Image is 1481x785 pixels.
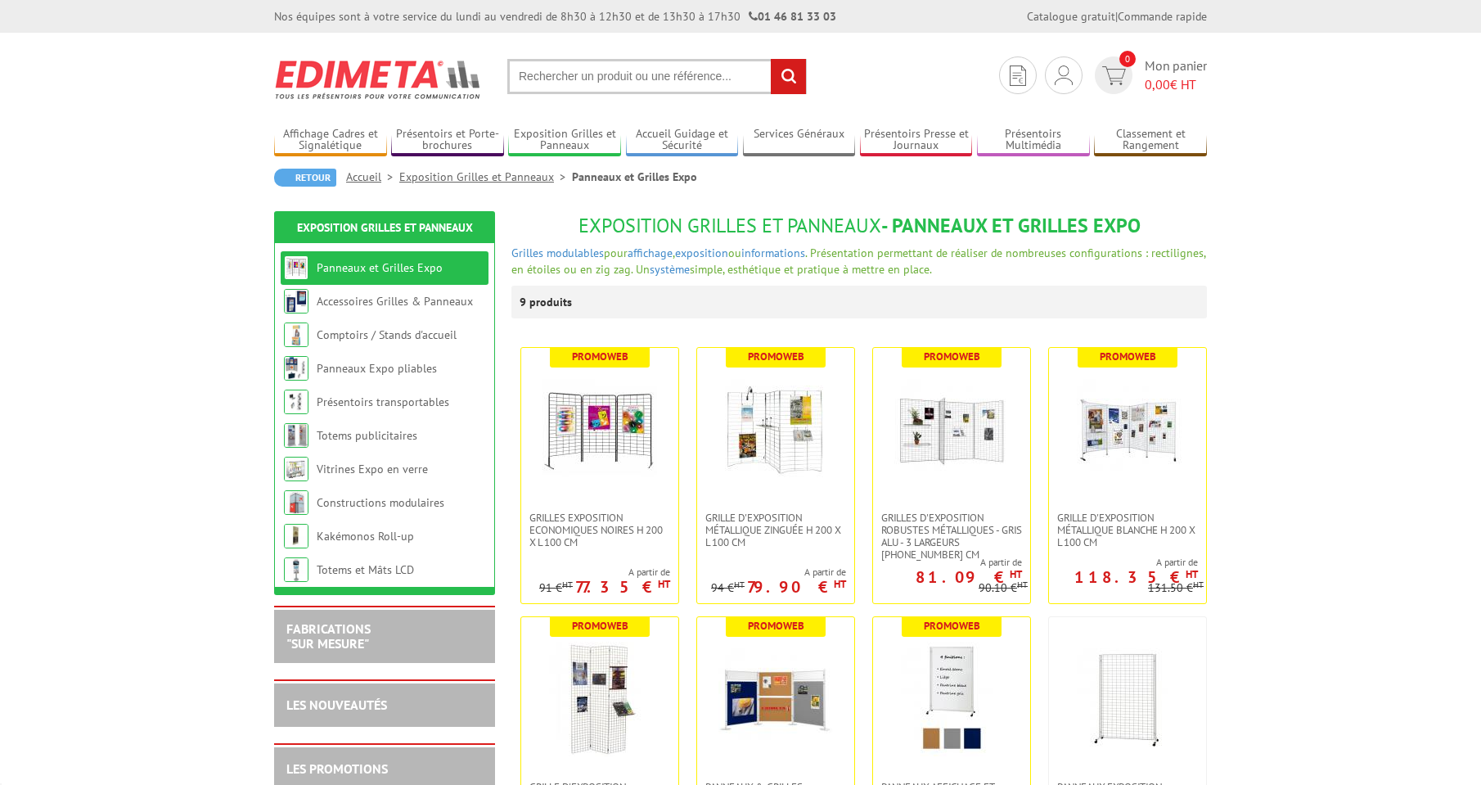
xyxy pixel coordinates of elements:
a: Grilles d'exposition robustes métalliques - gris alu - 3 largeurs [PHONE_NUMBER] cm [873,512,1030,561]
a: Grilles [511,246,543,260]
p: 131.50 € [1148,582,1204,594]
strong: 01 46 81 33 03 [749,9,836,24]
p: 77.35 € [575,582,670,592]
p: 91 € [539,582,573,594]
a: Grilles Exposition Economiques Noires H 200 x L 100 cm [521,512,678,548]
a: Présentoirs Multimédia [977,127,1090,154]
span: Grille d'exposition métallique blanche H 200 x L 100 cm [1057,512,1198,548]
b: Promoweb [572,619,628,633]
sup: HT [1017,579,1028,590]
img: Grille d'exposition métallique blanche H 200 x L 100 cm [1070,372,1185,487]
b: Promoweb [572,350,628,363]
span: Grille d'exposition métallique Zinguée H 200 x L 100 cm [705,512,846,548]
img: Edimeta [274,49,483,110]
a: devis rapide 0 Mon panier 0,00€ HT [1091,56,1207,94]
a: Accueil [346,169,399,184]
a: affichage [628,246,673,260]
p: 79.90 € [747,582,846,592]
b: Promoweb [924,350,980,363]
a: Commande rapide [1118,9,1207,24]
img: Panneaux et Grilles Expo [284,255,308,280]
span: 0 [1119,51,1136,67]
sup: HT [562,579,573,590]
span: A partir de [1049,556,1198,569]
a: Kakémonos Roll-up [317,529,414,544]
a: Vitrines Expo en verre [317,462,428,476]
a: Exposition Grilles et Panneaux [297,220,473,235]
sup: HT [658,577,670,591]
span: A partir de [539,566,670,579]
sup: HT [1010,567,1022,581]
span: pour , ou . Présentation permettant de réaliser de nombreuses configurations : rectilignes, en ét... [511,246,1205,277]
p: 94 € [711,582,745,594]
img: Constructions modulaires [284,490,308,515]
a: LES PROMOTIONS [286,760,388,777]
b: Promoweb [1100,350,1156,363]
img: Grille d'exposition métallique Zinguée H 200 x L 100 cm [718,372,833,487]
b: Promoweb [748,350,804,363]
img: Totems et Mâts LCD [284,557,308,582]
img: Kakémonos Roll-up [284,524,308,548]
a: Présentoirs et Porte-brochures [391,127,504,154]
p: 118.35 € [1074,572,1198,582]
img: devis rapide [1010,65,1026,86]
a: Affichage Cadres et Signalétique [274,127,387,154]
img: Comptoirs / Stands d'accueil [284,323,308,347]
img: Présentoirs transportables [284,390,308,414]
sup: HT [834,577,846,591]
input: Rechercher un produit ou une référence... [507,59,807,94]
img: devis rapide [1055,65,1073,85]
a: modulables [547,246,604,260]
b: Promoweb [924,619,980,633]
sup: HT [1193,579,1204,590]
span: Grilles d'exposition robustes métalliques - gris alu - 3 largeurs [PHONE_NUMBER] cm [881,512,1022,561]
a: Panneaux et Grilles Expo [317,260,443,275]
a: Accueil Guidage et Sécurité [626,127,739,154]
img: devis rapide [1102,66,1126,85]
a: Services Généraux [743,127,856,154]
sup: HT [734,579,745,590]
a: Grille d'exposition métallique Zinguée H 200 x L 100 cm [697,512,854,548]
a: Exposition Grilles et Panneaux [508,127,621,154]
span: A partir de [711,566,846,579]
a: Totems publicitaires [317,428,417,443]
a: Présentoirs Presse et Journaux [860,127,973,154]
div: | [1027,8,1207,25]
a: Retour [274,169,336,187]
input: rechercher [771,59,806,94]
div: Nos équipes sont à votre service du lundi au vendredi de 8h30 à 12h30 et de 13h30 à 17h30 [274,8,836,25]
a: Panneaux Expo pliables [317,361,437,376]
a: informations [741,246,805,260]
a: Accessoires Grilles & Panneaux [317,294,473,309]
img: Panneaux Exposition Grilles mobiles sur roulettes - gris clair [1070,642,1185,756]
a: LES NOUVEAUTÉS [286,697,387,713]
img: Accessoires Grilles & Panneaux [284,289,308,314]
b: Promoweb [748,619,804,633]
a: Catalogue gratuit [1027,9,1115,24]
span: Exposition Grilles et Panneaux [578,213,881,238]
span: Mon panier [1145,56,1207,94]
span: A partir de [873,556,1022,569]
p: 9 produits [520,286,581,318]
h1: - Panneaux et Grilles Expo [511,215,1207,237]
img: Totems publicitaires [284,423,308,448]
img: Panneaux Expo pliables [284,356,308,381]
img: Vitrines Expo en verre [284,457,308,481]
a: Totems et Mâts LCD [317,562,414,577]
img: Panneaux & Grilles modulables - liège, feutrine grise ou bleue, blanc laqué ou gris alu [718,642,833,756]
a: système [650,262,690,277]
img: Grilles Exposition Economiques Noires H 200 x L 100 cm [542,372,657,487]
span: Grilles Exposition Economiques Noires H 200 x L 100 cm [529,512,670,548]
a: Grille d'exposition métallique blanche H 200 x L 100 cm [1049,512,1206,548]
li: Panneaux et Grilles Expo [572,169,697,185]
img: Grilles d'exposition robustes métalliques - gris alu - 3 largeurs 70-100-120 cm [894,372,1009,487]
a: FABRICATIONS"Sur Mesure" [286,620,371,652]
img: Grille d'exposition économique blanche, fixation murale, paravent ou sur pied [542,642,657,756]
a: Constructions modulaires [317,495,444,510]
a: Présentoirs transportables [317,395,449,409]
span: € HT [1145,75,1207,94]
sup: HT [1186,567,1198,581]
a: Exposition Grilles et Panneaux [399,169,572,184]
a: exposition [675,246,728,260]
a: Classement et Rangement [1094,127,1207,154]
